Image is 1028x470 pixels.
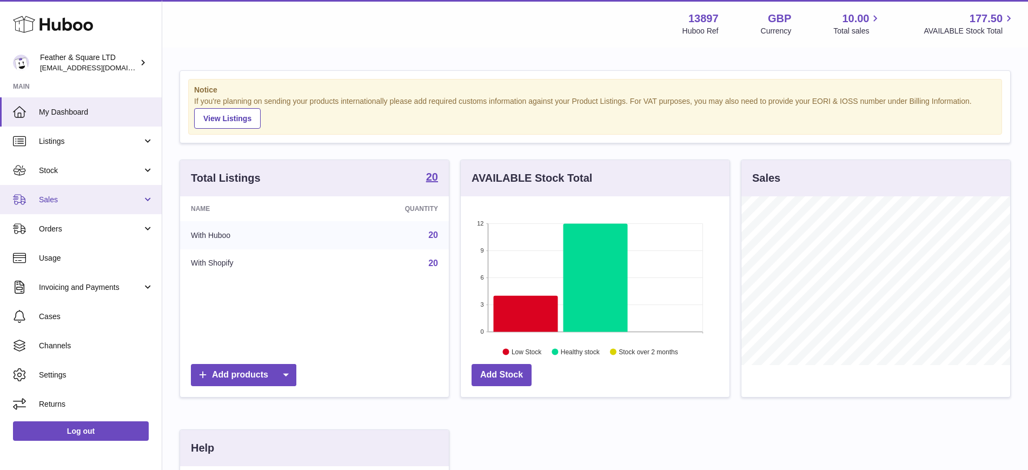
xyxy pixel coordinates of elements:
text: Healthy stock [561,348,600,355]
strong: GBP [768,11,791,26]
span: 10.00 [842,11,869,26]
h3: Sales [752,171,780,186]
div: Currency [761,26,792,36]
span: Usage [39,253,154,263]
a: Log out [13,421,149,441]
span: Sales [39,195,142,205]
h3: AVAILABLE Stock Total [472,171,592,186]
span: AVAILABLE Stock Total [924,26,1015,36]
a: 20 [428,230,438,240]
a: 10.00 Total sales [833,11,881,36]
text: Low Stock [512,348,542,355]
div: Huboo Ref [682,26,719,36]
img: feathernsquare@gmail.com [13,55,29,71]
a: View Listings [194,108,261,129]
span: Cases [39,312,154,322]
text: Stock over 2 months [619,348,678,355]
text: 9 [480,247,483,254]
h3: Help [191,441,214,455]
span: Stock [39,166,142,176]
div: If you're planning on sending your products internationally please add required customs informati... [194,96,996,129]
h3: Total Listings [191,171,261,186]
span: Orders [39,224,142,234]
th: Quantity [325,196,449,221]
span: Returns [39,399,154,409]
strong: 20 [426,171,438,182]
span: My Dashboard [39,107,154,117]
text: 3 [480,301,483,308]
a: 20 [426,171,438,184]
span: 177.50 [970,11,1003,26]
td: With Huboo [180,221,325,249]
a: 177.50 AVAILABLE Stock Total [924,11,1015,36]
strong: 13897 [688,11,719,26]
span: Listings [39,136,142,147]
span: [EMAIL_ADDRESS][DOMAIN_NAME] [40,63,159,72]
span: Invoicing and Payments [39,282,142,293]
span: Channels [39,341,154,351]
span: Settings [39,370,154,380]
text: 0 [480,328,483,335]
a: 20 [428,259,438,268]
text: 12 [477,220,483,227]
text: 6 [480,274,483,281]
a: Add products [191,364,296,386]
td: With Shopify [180,249,325,277]
a: Add Stock [472,364,532,386]
span: Total sales [833,26,881,36]
div: Feather & Square LTD [40,52,137,73]
strong: Notice [194,85,996,95]
th: Name [180,196,325,221]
